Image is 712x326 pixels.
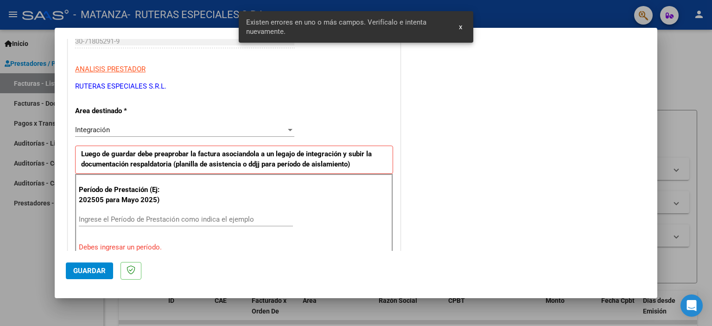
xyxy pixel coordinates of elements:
[79,242,389,253] p: Debes ingresar un período.
[451,19,470,35] button: x
[75,81,393,92] p: RUTERAS ESPECIALES S.R.L.
[459,23,462,31] span: x
[73,267,106,275] span: Guardar
[680,294,703,317] div: Open Intercom Messenger
[81,150,372,169] strong: Luego de guardar debe preaprobar la factura asociandola a un legajo de integración y subir la doc...
[66,262,113,279] button: Guardar
[75,126,110,134] span: Integración
[75,65,146,73] span: ANALISIS PRESTADOR
[246,18,448,36] span: Existen errores en uno o más campos. Verifícalo e intenta nuevamente.
[79,185,172,205] p: Período de Prestación (Ej: 202505 para Mayo 2025)
[75,106,171,116] p: Area destinado *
